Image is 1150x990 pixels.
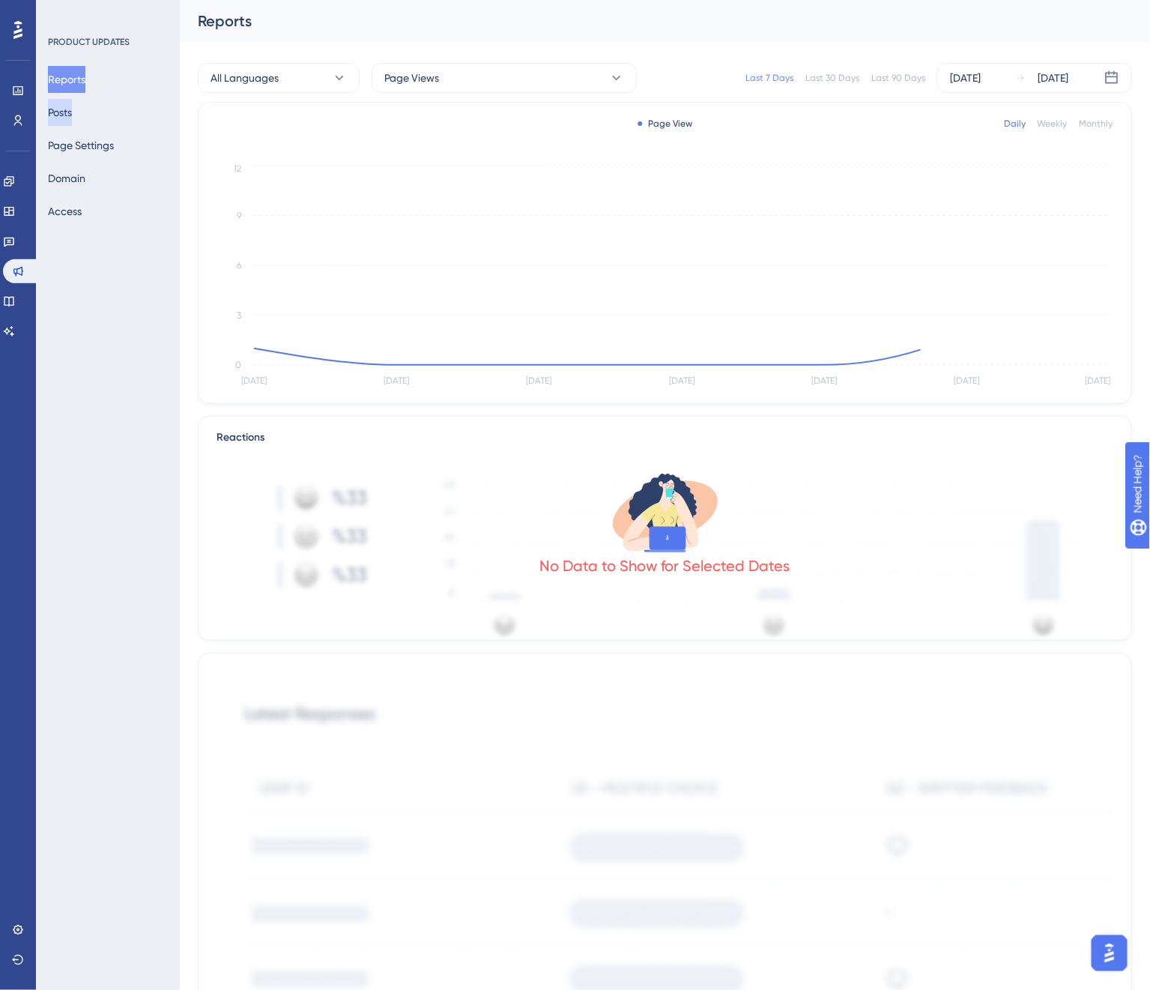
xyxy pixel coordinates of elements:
div: PRODUCT UPDATES [48,36,130,48]
button: Access [48,198,82,225]
tspan: [DATE] [811,376,837,387]
span: Need Help? [35,4,94,22]
span: All Languages [211,69,279,87]
div: Reactions [217,429,1113,447]
tspan: 9 [237,211,241,221]
div: No Data to Show for Selected Dates [540,555,790,576]
div: [DATE] [1038,69,1069,87]
button: All Languages [198,63,360,93]
tspan: 6 [237,260,241,271]
iframe: UserGuiding AI Assistant Launcher [1087,931,1132,976]
tspan: [DATE] [241,376,267,387]
div: Last 7 Days [745,72,793,84]
div: Weekly [1038,118,1068,130]
button: Page Settings [48,132,114,159]
tspan: [DATE] [669,376,694,387]
div: [DATE] [950,69,981,87]
div: Last 90 Days [871,72,925,84]
div: Reports [198,10,1095,31]
tspan: 12 [234,163,241,174]
div: Monthly [1080,118,1113,130]
div: Page View [638,118,692,130]
button: Reports [48,66,85,93]
div: Last 30 Days [805,72,859,84]
button: Domain [48,165,85,192]
span: Page Views [384,69,439,87]
tspan: 0 [235,360,241,370]
tspan: [DATE] [527,376,552,387]
tspan: [DATE] [1085,376,1110,387]
tspan: [DATE] [954,376,980,387]
tspan: 3 [237,310,241,321]
tspan: [DATE] [384,376,409,387]
div: Daily [1004,118,1026,130]
button: Page Views [372,63,637,93]
button: Posts [48,99,72,126]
